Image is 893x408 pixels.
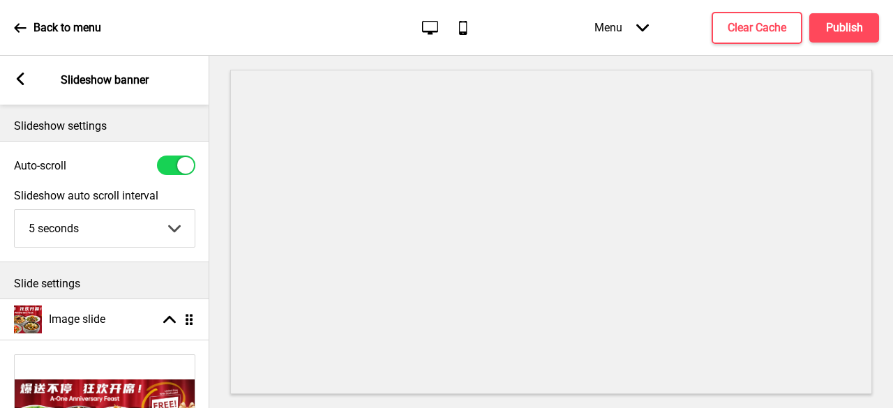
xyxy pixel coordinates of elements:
p: Slideshow banner [61,73,149,88]
button: Publish [809,13,879,43]
p: Back to menu [33,20,101,36]
label: Slideshow auto scroll interval [14,189,195,202]
label: Auto-scroll [14,159,66,172]
h4: Publish [826,20,863,36]
h4: Clear Cache [728,20,786,36]
p: Slide settings [14,276,195,292]
a: Back to menu [14,9,101,47]
button: Clear Cache [712,12,802,44]
h4: Image slide [49,312,105,327]
p: Slideshow settings [14,119,195,134]
div: Menu [580,7,663,48]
